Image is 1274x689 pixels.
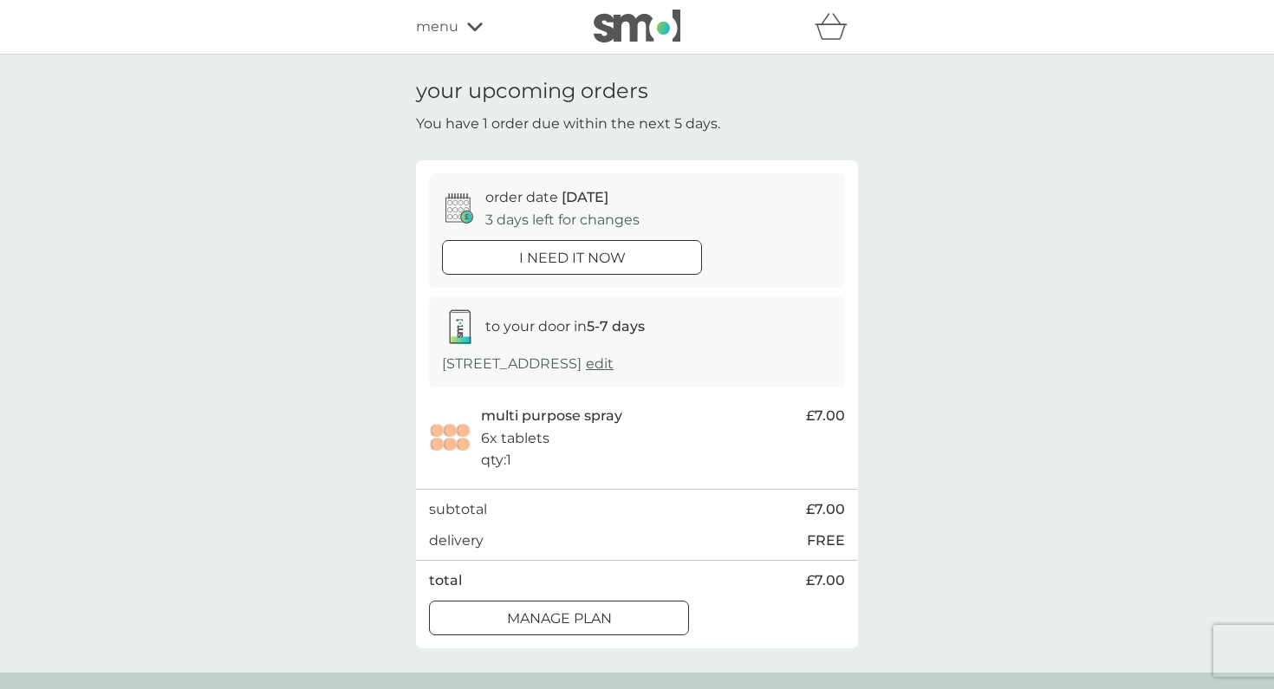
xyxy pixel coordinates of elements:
p: qty : 1 [481,449,511,471]
span: £7.00 [806,498,845,521]
p: [STREET_ADDRESS] [442,353,614,375]
span: to your door in [485,318,645,335]
p: multi purpose spray [481,405,622,427]
span: £7.00 [806,569,845,592]
img: smol [594,10,680,42]
span: [DATE] [562,189,608,205]
strong: 5-7 days [587,318,645,335]
p: Manage plan [507,608,612,630]
span: menu [416,16,458,38]
div: basket [815,10,858,44]
p: total [429,569,462,592]
span: £7.00 [806,405,845,427]
button: Manage plan [429,601,689,635]
p: You have 1 order due within the next 5 days. [416,113,720,135]
p: subtotal [429,498,487,521]
h1: your upcoming orders [416,79,648,104]
p: i need it now [519,247,626,270]
p: delivery [429,530,484,552]
p: 3 days left for changes [485,209,640,231]
p: order date [485,186,608,209]
a: edit [586,355,614,372]
p: FREE [807,530,845,552]
button: i need it now [442,240,702,275]
p: 6x tablets [481,427,549,450]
